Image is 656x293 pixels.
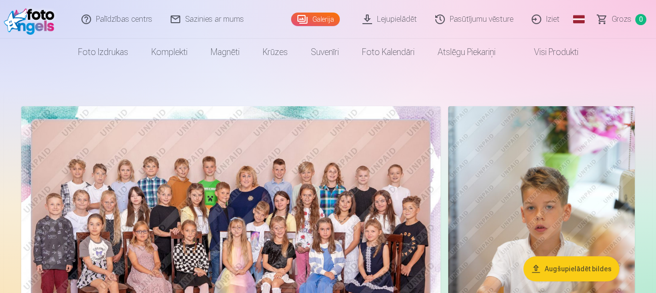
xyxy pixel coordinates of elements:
img: /fa1 [4,4,59,35]
span: Grozs [612,14,631,25]
span: 0 [635,14,646,25]
button: Augšupielādēt bildes [523,256,619,281]
a: Suvenīri [299,39,350,66]
a: Galerija [291,13,340,26]
a: Komplekti [140,39,199,66]
a: Krūzes [251,39,299,66]
a: Visi produkti [507,39,590,66]
a: Foto izdrukas [67,39,140,66]
a: Magnēti [199,39,251,66]
a: Atslēgu piekariņi [426,39,507,66]
a: Foto kalendāri [350,39,426,66]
